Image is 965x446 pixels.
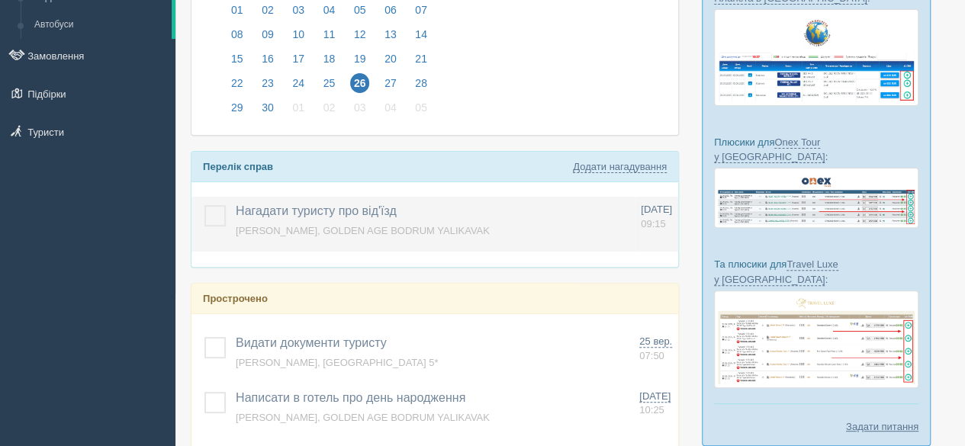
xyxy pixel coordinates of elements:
b: Перелік справ [203,161,273,172]
a: 05 [407,99,432,124]
span: 03 [350,98,370,117]
a: 23 [253,75,282,99]
a: [PERSON_NAME], [GEOGRAPHIC_DATA] 5* [236,357,438,368]
a: 27 [376,75,405,99]
span: 19 [350,49,370,69]
b: Прострочено [203,293,268,304]
a: 21 [407,50,432,75]
span: 18 [320,49,339,69]
a: Автобуси [27,11,172,39]
a: 30 [253,99,282,124]
span: 12 [350,24,370,44]
a: 12 [346,26,375,50]
a: [DATE] 10:25 [639,390,672,418]
span: 24 [288,73,308,93]
a: Видати документи туристу [236,336,387,349]
span: 17 [288,49,308,69]
p: Та плюсики для : [714,257,918,286]
span: 13 [381,24,400,44]
span: 09 [258,24,278,44]
span: 11 [320,24,339,44]
a: 26 [346,75,375,99]
a: 10 [284,26,313,50]
a: 15 [223,50,252,75]
a: 17 [284,50,313,75]
a: 04 [315,2,344,26]
a: 04 [376,99,405,124]
span: 25 вер. [639,335,672,348]
span: 01 [288,98,308,117]
span: 29 [227,98,247,117]
span: 10:25 [639,404,664,416]
span: 14 [411,24,431,44]
a: 01 [223,2,252,26]
span: 28 [411,73,431,93]
a: 19 [346,50,375,75]
span: 27 [381,73,400,93]
a: 08 [223,26,252,50]
span: 10 [288,24,308,44]
a: 01 [284,99,313,124]
img: onex-tour-proposal-crm-for-travel-agency.png [714,168,918,228]
a: 02 [253,2,282,26]
a: Задати питання [846,419,918,434]
span: 22 [227,73,247,93]
a: 03 [346,99,375,124]
a: [DATE] 09:15 [641,203,672,231]
p: Плюсики для : [714,135,918,164]
span: 30 [258,98,278,117]
a: 25 вер. 07:50 [639,335,672,363]
a: [PERSON_NAME], GOLDEN AGE BODRUM YALIKAVAK [236,412,490,423]
a: 05 [346,2,375,26]
a: Travel Luxe у [GEOGRAPHIC_DATA] [714,258,838,285]
span: [DATE] [641,204,672,215]
a: 22 [223,75,252,99]
a: 03 [284,2,313,26]
a: 24 [284,75,313,99]
span: 07:50 [639,350,664,361]
span: 16 [258,49,278,69]
span: [DATE] [639,390,671,403]
span: 02 [320,98,339,117]
a: 25 [315,75,344,99]
span: 23 [258,73,278,93]
a: 09 [253,26,282,50]
a: 14 [407,26,432,50]
span: 21 [411,49,431,69]
a: 11 [315,26,344,50]
span: 20 [381,49,400,69]
a: 18 [315,50,344,75]
span: 04 [381,98,400,117]
a: 20 [376,50,405,75]
span: 25 [320,73,339,93]
a: Написати в готель про день народження [236,391,465,404]
span: 15 [227,49,247,69]
a: 06 [376,2,405,26]
a: Нагадати туристу про від'їзд [236,204,397,217]
a: Додати нагадування [573,161,667,173]
a: 13 [376,26,405,50]
a: 07 [407,2,432,26]
a: 29 [223,99,252,124]
img: new-planet-%D0%BF%D1%96%D0%B4%D0%B1%D1%96%D1%80%D0%BA%D0%B0-%D1%81%D1%80%D0%BC-%D0%B4%D0%BB%D1%8F... [714,9,918,105]
span: 05 [411,98,431,117]
span: 26 [350,73,370,93]
span: 09:15 [641,218,666,229]
a: 28 [407,75,432,99]
a: 02 [315,99,344,124]
a: [PERSON_NAME], GOLDEN AGE BODRUM YALIKAVAK [236,225,490,236]
img: travel-luxe-%D0%BF%D0%BE%D0%B4%D0%B1%D0%BE%D1%80%D0%BA%D0%B0-%D1%81%D1%80%D0%BC-%D0%B4%D0%BB%D1%8... [714,290,918,389]
span: 08 [227,24,247,44]
a: 16 [253,50,282,75]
